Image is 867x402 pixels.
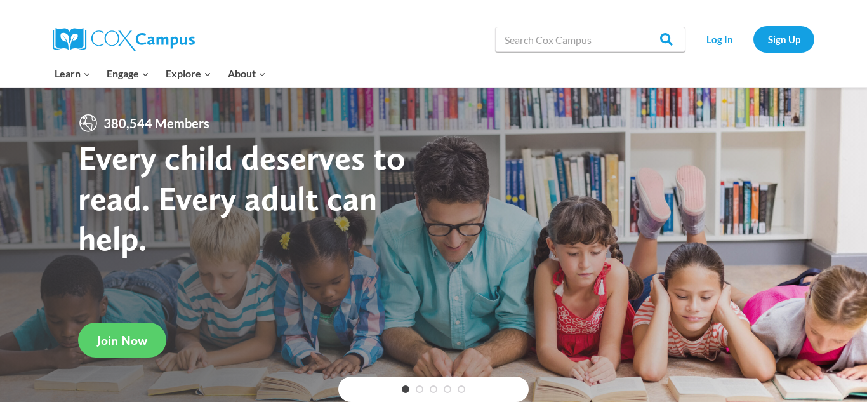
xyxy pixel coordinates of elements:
[97,333,147,348] span: Join Now
[78,323,166,358] a: Join Now
[107,65,149,82] span: Engage
[53,28,195,51] img: Cox Campus
[228,65,266,82] span: About
[402,385,409,393] a: 1
[692,26,747,52] a: Log In
[753,26,814,52] a: Sign Up
[495,27,685,52] input: Search Cox Campus
[98,113,215,133] span: 380,544 Members
[458,385,465,393] a: 5
[78,137,406,258] strong: Every child deserves to read. Every adult can help.
[46,60,274,87] nav: Primary Navigation
[444,385,451,393] a: 4
[416,385,423,393] a: 2
[166,65,211,82] span: Explore
[430,385,437,393] a: 3
[55,65,91,82] span: Learn
[692,26,814,52] nav: Secondary Navigation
